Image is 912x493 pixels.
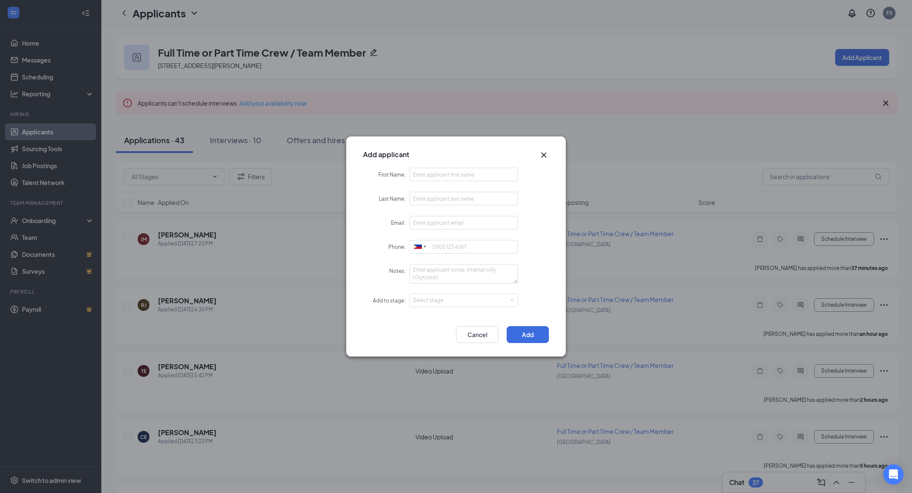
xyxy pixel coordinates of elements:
[410,240,518,253] input: 0905 123 4567
[883,464,904,485] div: Open Intercom Messenger
[410,192,518,205] input: Last Name
[456,326,498,343] button: Cancel
[539,150,549,160] svg: Cross
[391,220,410,226] label: Email
[507,326,549,343] button: Add
[539,150,549,160] button: Close
[410,264,518,283] textarea: Notes
[410,216,518,229] input: Email
[363,150,409,159] h3: Add applicant
[413,296,511,305] div: Select stage
[410,168,518,181] input: First Name
[410,240,429,253] div: Philippines: +63
[378,172,410,178] label: First Name
[379,196,410,202] label: Last Name
[373,297,410,304] label: Add to stage
[389,268,410,274] label: Notes
[388,244,410,250] label: Phone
